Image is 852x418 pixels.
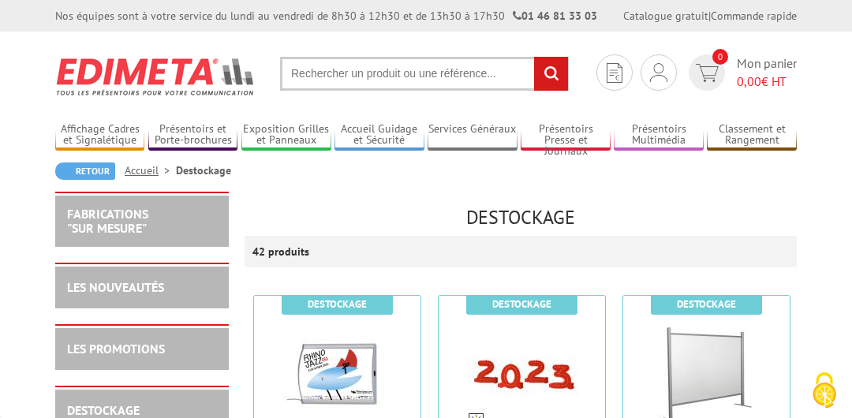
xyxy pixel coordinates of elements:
[623,8,797,24] div: |
[308,297,367,311] b: Destockage
[797,364,852,418] button: Cookies (fenêtre modale)
[241,122,331,148] a: Exposition Grilles et Panneaux
[685,54,797,91] a: devis rapide 0 Mon panier 0,00€ HT
[55,47,256,106] img: Edimeta
[607,63,622,83] img: devis rapide
[623,9,708,23] a: Catalogue gratuit
[521,122,610,148] a: Présentoirs Presse et Journaux
[650,63,667,82] img: devis rapide
[677,297,736,311] b: Destockage
[67,206,148,236] a: FABRICATIONS"Sur Mesure"
[712,49,728,65] span: 0
[711,9,797,23] a: Commande rapide
[148,122,237,148] a: Présentoirs et Porte-brochures
[492,297,551,311] b: Destockage
[55,162,115,180] a: Retour
[125,163,176,177] a: Accueil
[707,122,796,148] a: Classement et Rangement
[67,279,164,295] a: LES NOUVEAUTÉS
[55,8,597,24] div: Nos équipes sont à votre service du lundi au vendredi de 8h30 à 12h30 et de 13h30 à 17h30
[614,122,703,148] a: Présentoirs Multimédia
[67,341,165,356] a: LES PROMOTIONS
[737,54,797,91] span: Mon panier
[334,122,424,148] a: Accueil Guidage et Sécurité
[805,371,844,410] img: Cookies (fenêtre modale)
[280,57,569,91] input: Rechercher un produit ou une référence...
[55,122,144,148] a: Affichage Cadres et Signalétique
[176,162,231,178] li: Destockage
[513,9,597,23] strong: 01 46 81 33 03
[466,205,575,230] span: Destockage
[737,73,761,89] span: 0,00
[737,73,797,91] span: € HT
[67,402,140,418] a: DESTOCKAGE
[428,122,517,148] a: Services Généraux
[696,64,719,82] img: devis rapide
[534,57,568,91] input: rechercher
[252,236,312,267] p: 42 produits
